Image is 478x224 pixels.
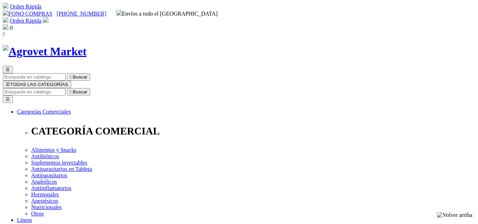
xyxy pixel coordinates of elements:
[31,204,62,210] a: Nutricionales
[3,17,8,23] img: shopping-cart.svg
[31,179,57,185] a: Anabólicos
[43,17,48,23] img: user.svg
[70,74,71,80] i: 
[73,74,87,80] span: Buscar
[31,153,59,159] a: Antibióticos
[10,18,41,24] a: Orden Rápida
[17,109,71,115] a: Categorías Comerciales
[31,160,87,166] a: Suplementos inyectables
[3,45,87,58] img: Agrovet Market
[3,24,8,30] img: shopping-bag.svg
[70,89,71,94] i: 
[31,147,76,153] a: Alimentos y Snacks
[3,96,13,103] button: ☰
[31,166,92,172] a: Antiparasitarios en Tableta
[116,11,218,17] span: Envíos a todo el [GEOGRAPHIC_DATA]
[116,10,122,16] img: delivery-truck.svg
[31,125,475,137] p: CATEGORÍA COMERCIAL
[6,67,10,72] span: ☰
[31,172,67,178] a: Antiparasitarios
[6,82,10,87] span: ☰
[31,185,71,191] a: Antiinflamatorios
[3,10,8,16] img: phone.svg
[31,191,59,197] a: Hormonales
[31,211,44,217] a: Otros
[3,81,71,88] button: ☰TODAS LAS CATEGORÍAS
[3,66,13,73] button: ☰
[73,89,87,94] span: Buscar
[67,73,90,81] button:  Buscar
[10,4,41,10] a: Orden Rápida
[3,11,52,17] a: FONO COMPRAS
[3,73,65,81] input: Buscar
[10,25,13,31] span: 0
[3,3,8,8] img: shopping-cart.svg
[43,18,48,24] a: Acceda a su cuenta de cliente
[437,212,472,218] img: Volver arriba
[3,31,5,37] i: 
[3,88,65,96] input: Buscar
[31,198,58,204] a: Anestésicos
[17,217,32,223] a: Líneas
[67,88,90,96] button:  Buscar
[57,11,106,17] a: [PHONE_NUMBER]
